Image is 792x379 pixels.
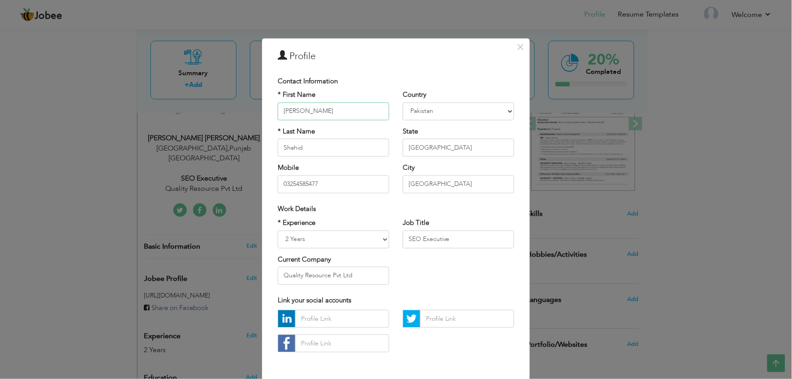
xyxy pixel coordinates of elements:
[278,335,295,352] img: facebook
[403,90,426,100] label: Country
[420,310,514,328] input: Profile Link
[278,77,338,86] span: Contact Information
[278,296,351,305] span: Link your social accounts
[295,310,389,328] input: Profile Link
[278,310,295,327] img: linkedin
[403,127,418,136] label: State
[278,127,315,136] label: * Last Name
[278,204,316,213] span: Work Details
[278,90,315,100] label: * First Name
[403,310,420,327] img: Twitter
[295,335,389,353] input: Profile Link
[403,164,415,173] label: City
[278,164,299,173] label: Mobile
[403,219,429,228] label: Job Title
[278,255,331,264] label: Current Company
[278,50,514,63] h3: Profile
[513,40,528,54] button: Close
[517,39,525,55] span: ×
[278,219,315,228] label: * Experience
